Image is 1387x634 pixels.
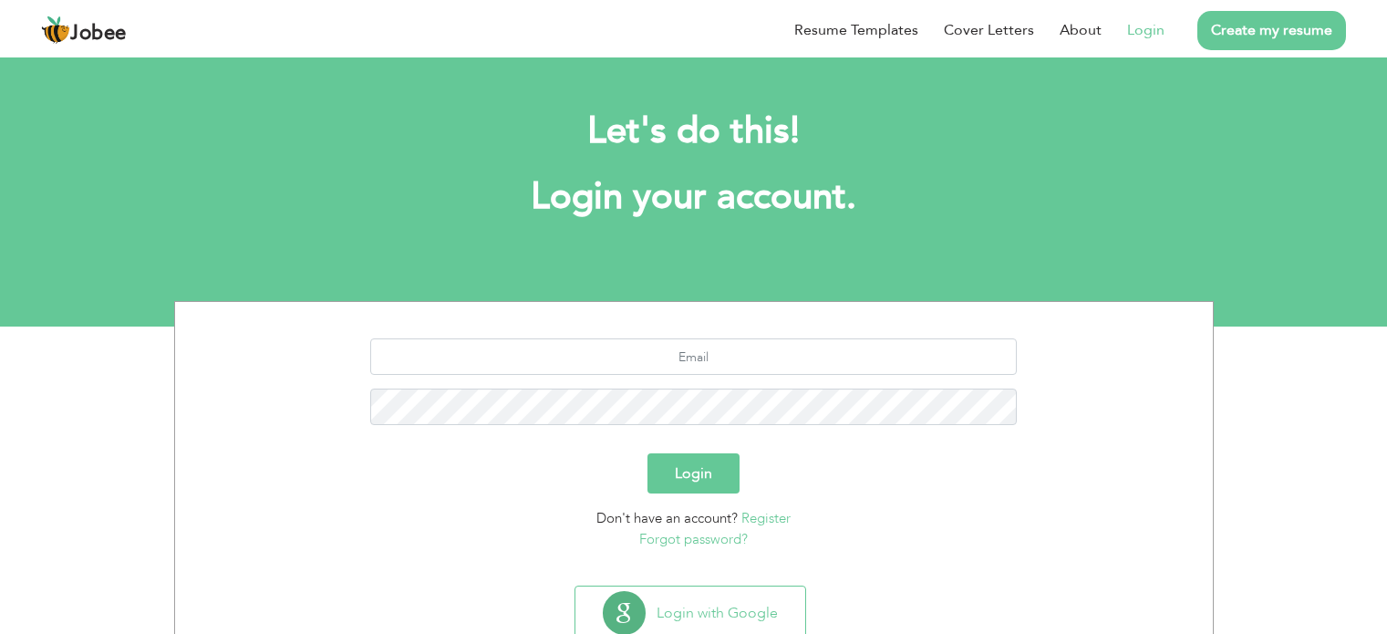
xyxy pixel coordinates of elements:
[1060,19,1102,41] a: About
[70,24,127,44] span: Jobee
[639,530,748,548] a: Forgot password?
[41,16,127,45] a: Jobee
[944,19,1034,41] a: Cover Letters
[41,16,70,45] img: jobee.io
[794,19,918,41] a: Resume Templates
[1197,11,1346,50] a: Create my resume
[741,509,791,527] a: Register
[647,453,740,494] button: Login
[202,108,1186,155] h2: Let's do this!
[596,509,738,527] span: Don't have an account?
[1127,19,1164,41] a: Login
[370,338,1017,375] input: Email
[202,173,1186,221] h1: Login your account.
